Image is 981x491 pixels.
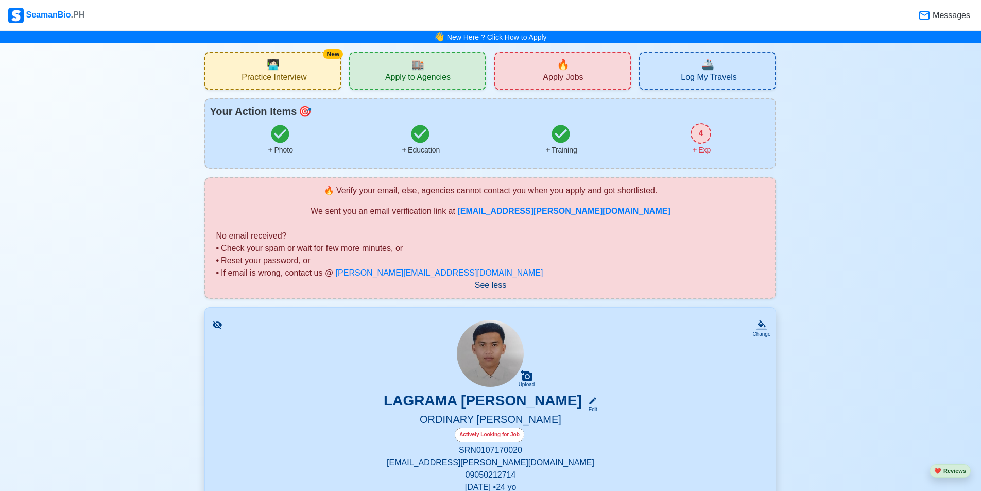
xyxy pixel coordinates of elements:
div: If email is wrong, contact us @ [221,267,765,279]
span: Apply Jobs [543,72,583,85]
div: We sent you an email verification link at [216,197,765,226]
span: See less [475,281,506,290]
h5: ORDINARY [PERSON_NAME] [217,413,763,428]
div: SeamanBio [8,8,84,23]
span: Apply to Agencies [385,72,451,85]
p: 09050212714 [217,469,763,481]
span: Messages [931,9,970,22]
b: [EMAIL_ADDRESS][PERSON_NAME][DOMAIN_NAME] [457,207,670,215]
div: Edit [584,405,597,413]
span: Verify your email, else, agencies cannot contact you when you apply and got shortlisted. [216,186,765,279]
button: heartReviews [930,464,971,478]
span: bell [434,30,445,44]
a: New Here ? Click How to Apply [447,33,547,41]
div: Upload [519,382,535,388]
div: Your Action Items [210,104,771,119]
p: [EMAIL_ADDRESS][PERSON_NAME][DOMAIN_NAME] [217,456,763,469]
span: .PH [71,10,85,19]
h3: LAGRAMA [PERSON_NAME] [384,392,582,413]
span: heart [934,468,941,474]
div: Reset your password, or [221,255,765,267]
div: Exp [691,145,711,156]
span: emoji [324,186,334,195]
div: No email received? [216,230,765,279]
p: SRN 0107170020 [217,444,763,456]
b: • [216,242,219,255]
span: todo [299,104,312,119]
div: New [323,49,343,59]
div: Change [752,330,770,338]
span: agencies [411,57,424,72]
b: • [216,255,219,267]
div: 4 [691,123,711,144]
div: Actively Looking for Job [455,428,524,442]
a: [PERSON_NAME][EMAIL_ADDRESS][DOMAIN_NAME] [336,268,543,277]
img: Logo [8,8,24,23]
b: • [216,267,219,279]
span: interview [267,57,280,72]
span: travel [701,57,714,72]
div: Photo [267,145,293,156]
span: new [557,57,570,72]
span: Log My Travels [681,72,736,85]
div: Training [544,145,577,156]
div: Education [401,145,440,156]
span: Practice Interview [242,72,306,85]
div: Check your spam or wait for few more minutes, or [221,242,765,255]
